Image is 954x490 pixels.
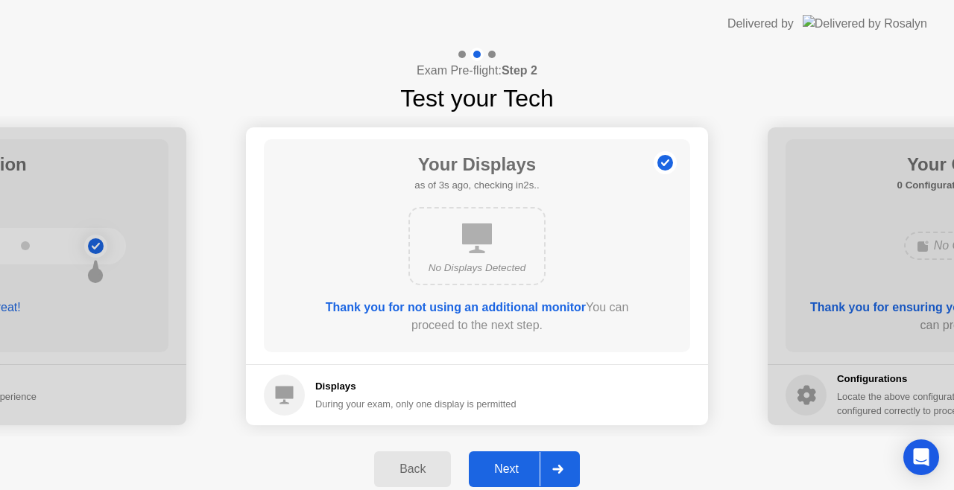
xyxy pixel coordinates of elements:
img: Delivered by Rosalyn [803,15,927,32]
button: Back [374,451,451,487]
div: Open Intercom Messenger [903,439,939,475]
div: No Displays Detected [422,261,532,276]
button: Next [469,451,580,487]
h4: Exam Pre-flight: [417,62,537,80]
div: You can proceed to the next step. [306,299,648,334]
h5: Displays [315,379,517,394]
b: Step 2 [502,64,537,77]
b: Thank you for not using an additional monitor [326,301,586,314]
div: Back [379,462,446,476]
div: Next [473,462,540,476]
h5: as of 3s ago, checking in2s.. [414,178,539,193]
div: Delivered by [727,15,794,33]
div: During your exam, only one display is permitted [315,397,517,411]
h1: Your Displays [414,151,539,178]
h1: Test your Tech [400,80,554,116]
